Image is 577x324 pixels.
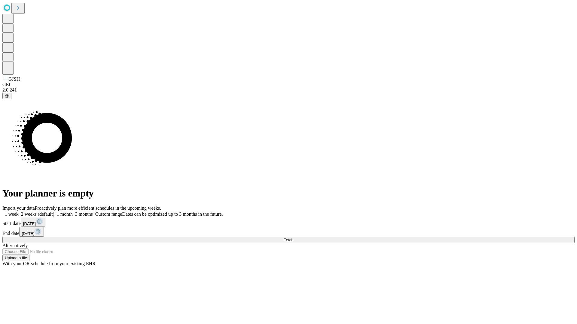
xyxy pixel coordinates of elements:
div: End date [2,227,575,237]
div: Start date [2,217,575,227]
span: Dates can be optimized up to 3 months in the future. [122,211,223,217]
button: Upload a file [2,255,29,261]
span: 2 weeks (default) [21,211,54,217]
span: 1 month [57,211,73,217]
button: [DATE] [19,227,44,237]
span: Proactively plan more efficient schedules in the upcoming weeks. [35,205,161,211]
span: With your OR schedule from your existing EHR [2,261,96,266]
span: Custom range [95,211,122,217]
span: 3 months [75,211,93,217]
h1: Your planner is empty [2,188,575,199]
span: Alternatively [2,243,28,248]
button: @ [2,93,11,99]
span: Fetch [283,238,293,242]
span: [DATE] [23,221,36,226]
div: 2.0.241 [2,87,575,93]
button: [DATE] [21,217,45,227]
div: GEI [2,82,575,87]
span: @ [5,94,9,98]
span: [DATE] [22,231,34,236]
button: Fetch [2,237,575,243]
span: Import your data [2,205,35,211]
span: GJSH [8,76,20,82]
span: 1 week [5,211,19,217]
